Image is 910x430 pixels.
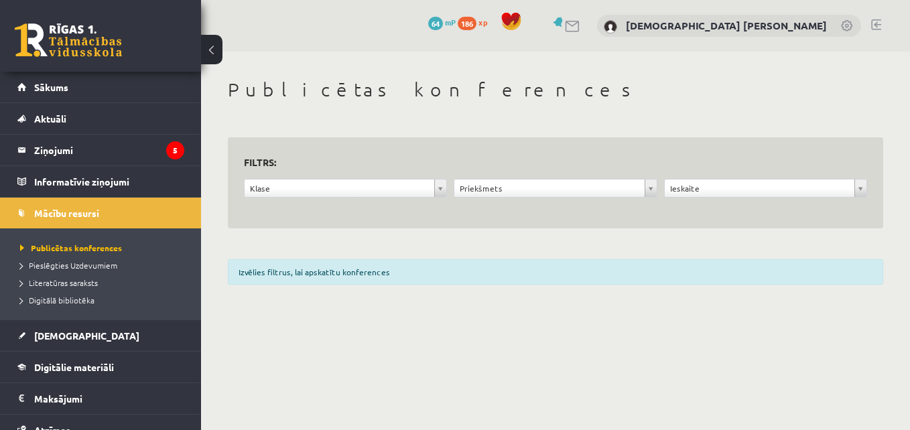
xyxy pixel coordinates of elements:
[228,259,883,285] div: Izvēlies filtrus, lai apskatītu konferences
[34,81,68,93] span: Sākums
[17,72,184,102] a: Sākums
[445,17,456,27] span: mP
[670,180,849,197] span: Ieskaite
[20,260,117,271] span: Pieslēgties Uzdevumiem
[17,135,184,165] a: Ziņojumi5
[20,242,188,254] a: Publicētas konferences
[20,259,188,271] a: Pieslēgties Uzdevumiem
[250,180,429,197] span: Klase
[34,166,184,197] legend: Informatīvie ziņojumi
[228,78,883,101] h1: Publicētas konferences
[20,277,188,289] a: Literatūras saraksts
[17,383,184,414] a: Maksājumi
[166,141,184,159] i: 5
[17,320,184,351] a: [DEMOGRAPHIC_DATA]
[34,361,114,373] span: Digitālie materiāli
[34,135,184,165] legend: Ziņojumi
[34,383,184,414] legend: Maksājumi
[626,19,827,32] a: [DEMOGRAPHIC_DATA] [PERSON_NAME]
[245,180,446,197] a: Klase
[478,17,487,27] span: xp
[458,17,494,27] a: 186 xp
[454,180,656,197] a: Priekšmets
[34,330,139,342] span: [DEMOGRAPHIC_DATA]
[460,180,639,197] span: Priekšmets
[17,352,184,382] a: Digitālie materiāli
[20,242,122,253] span: Publicētas konferences
[428,17,443,30] span: 64
[604,20,617,33] img: Kristiāna Daniela Freimane
[244,153,851,171] h3: Filtrs:
[17,198,184,228] a: Mācību resursi
[34,207,99,219] span: Mācību resursi
[17,166,184,197] a: Informatīvie ziņojumi
[20,294,188,306] a: Digitālā bibliotēka
[34,113,66,125] span: Aktuāli
[20,277,98,288] span: Literatūras saraksts
[15,23,122,57] a: Rīgas 1. Tālmācības vidusskola
[428,17,456,27] a: 64 mP
[458,17,476,30] span: 186
[20,295,94,305] span: Digitālā bibliotēka
[17,103,184,134] a: Aktuāli
[665,180,866,197] a: Ieskaite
